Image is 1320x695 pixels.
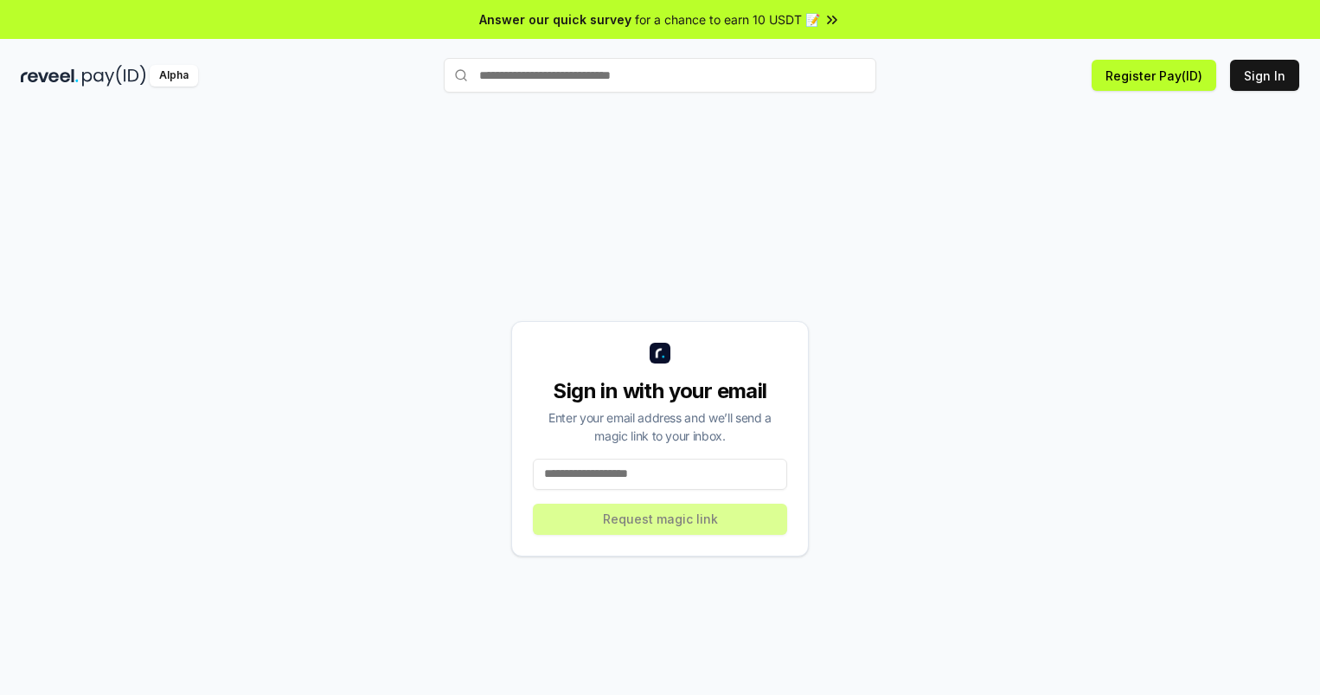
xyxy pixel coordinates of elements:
img: pay_id [82,65,146,87]
div: Sign in with your email [533,377,787,405]
span: for a chance to earn 10 USDT 📝 [635,10,820,29]
span: Answer our quick survey [479,10,631,29]
img: logo_small [650,343,670,364]
div: Enter your email address and we’ll send a magic link to your inbox. [533,409,787,445]
button: Sign In [1230,60,1299,91]
div: Alpha [150,65,198,87]
button: Register Pay(ID) [1092,60,1216,91]
img: reveel_dark [21,65,79,87]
